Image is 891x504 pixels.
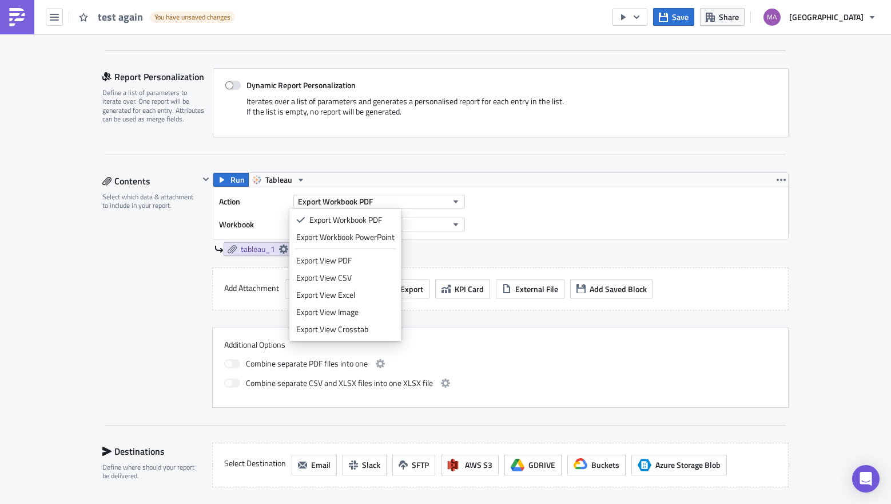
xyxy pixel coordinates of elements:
span: Run [230,173,245,187]
span: Azure Storage Blob [655,459,721,471]
span: Azure Storage Blob [638,458,651,472]
span: Slack [362,459,380,471]
span: GDRIVE [528,459,555,471]
span: AWS S3 [465,459,492,471]
div: Export Workbook PowerPoint [296,231,395,243]
div: Export View Excel [296,289,395,301]
div: Export Workbook PDF [309,214,395,226]
button: [GEOGRAPHIC_DATA] [757,5,882,30]
div: Export View Image [296,306,395,318]
span: External File [515,283,558,295]
span: Save [672,11,689,23]
div: Define where should your report be delivered. [102,463,199,481]
span: test again [98,10,144,25]
button: KPI Card [435,279,490,298]
div: Select which data & attachment to include in your report. [102,192,199,210]
span: Combine separate PDF files into one [246,357,368,371]
button: Azure Storage BlobAzure Storage Blob [631,455,727,475]
button: Buckets [567,455,626,475]
span: [GEOGRAPHIC_DATA] [789,11,864,23]
label: Add Attachment [224,279,279,297]
button: Export Workbook PDF [293,195,465,208]
span: You have unsaved changes [154,13,230,22]
span: Combine separate CSV and XLSX files into one XLSX file [246,376,433,390]
div: Report Personalization [102,68,213,85]
strong: Dynamic Report Personalization [246,79,356,91]
label: Action [219,193,288,210]
div: Destinations [102,443,199,460]
label: Select Destination [224,455,286,472]
div: Export View Crosstab [296,324,395,335]
span: Email [311,459,331,471]
span: tableau_1 [241,244,275,254]
div: Open Intercom Messenger [852,465,880,493]
button: Run [213,173,249,187]
img: PushMetrics [8,8,26,26]
span: Share [719,11,739,23]
div: Export View CSV [296,272,395,283]
span: KPI Card [455,283,484,295]
button: Slack [343,455,387,475]
button: Email [292,455,337,475]
label: Additional Options [224,340,777,350]
span: Tableau [265,173,292,187]
span: SFTP [412,459,429,471]
button: SFTP [392,455,435,475]
span: Buckets [591,459,619,471]
div: Export View PDF [296,255,395,266]
img: Avatar [762,7,782,27]
div: Iterates over a list of parameters and generates a personalised report for each entry in the list... [225,96,777,125]
button: Add Saved Block [570,279,653,298]
button: Hide content [199,172,213,186]
button: Save [653,8,694,26]
div: Contents [102,172,199,190]
a: tableau_1 [224,242,292,256]
span: Add Saved Block [590,283,647,295]
button: GDRIVE [504,455,562,475]
button: Tableau [248,173,309,187]
button: Share [700,8,745,26]
button: External File [496,279,564,298]
button: AWS S3 [441,455,499,475]
label: Workbook [219,216,288,233]
button: SQL Query [285,279,347,298]
div: Define a list of parameters to iterate over. One report will be generated for each entry. Attribu... [102,88,205,124]
span: Export Workbook PDF [298,195,373,207]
